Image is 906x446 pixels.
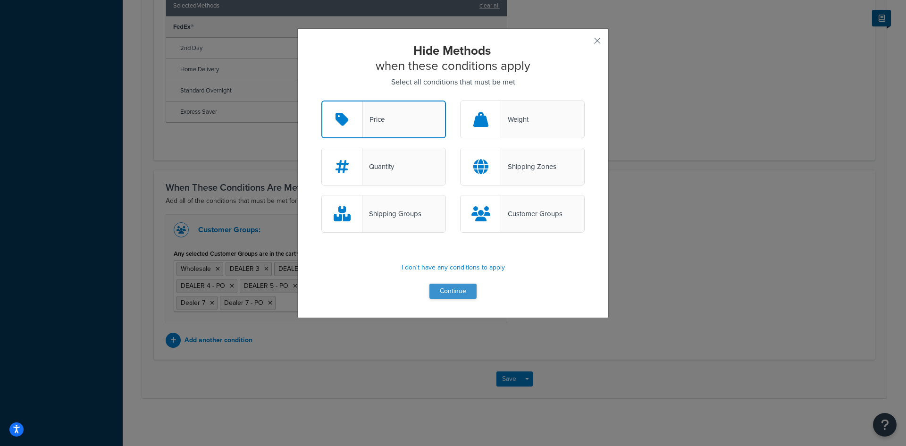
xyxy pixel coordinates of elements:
p: Select all conditions that must be met [321,76,585,89]
div: Customer Groups [501,207,562,220]
strong: Hide Methods [413,42,491,59]
div: Shipping Groups [362,207,421,220]
div: Weight [501,113,528,126]
h2: when these conditions apply [321,43,585,73]
div: Shipping Zones [501,160,556,173]
button: Continue [429,284,477,299]
div: Quantity [362,160,394,173]
div: Price [363,113,385,126]
p: I don't have any conditions to apply [321,261,585,274]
